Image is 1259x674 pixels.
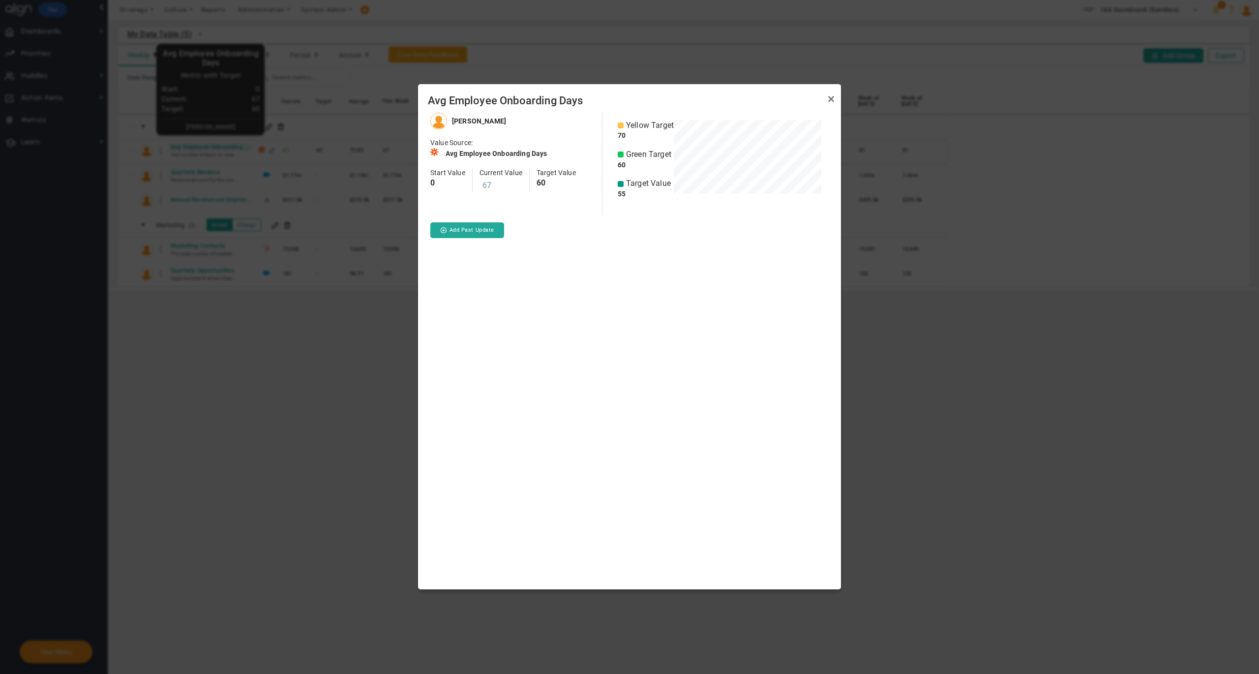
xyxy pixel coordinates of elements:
span: Yellow Target [626,120,674,131]
button: Add Past Update [430,222,504,238]
span: Avg Employee Onboarding Days [428,94,831,108]
h4: 60 [618,160,674,169]
h4: [PERSON_NAME] [452,117,506,125]
span: Zapier Enabled [430,148,438,156]
span: Target Value [537,169,576,177]
h4: 60 [537,179,576,187]
h4: 70 [618,131,674,140]
h4: 0 [430,179,465,187]
span: Current Value [480,169,522,177]
h4: 55 [618,189,674,198]
span: Target Value [626,178,671,189]
img: Alex Abramson [430,113,447,129]
span: Start Value [430,169,465,177]
a: Close [825,93,837,105]
h4: Avg Employee Onboarding Days [446,149,547,158]
h4: 67 [480,179,517,192]
span: Green Target [626,149,671,160]
span: Value Source: [430,139,473,147]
